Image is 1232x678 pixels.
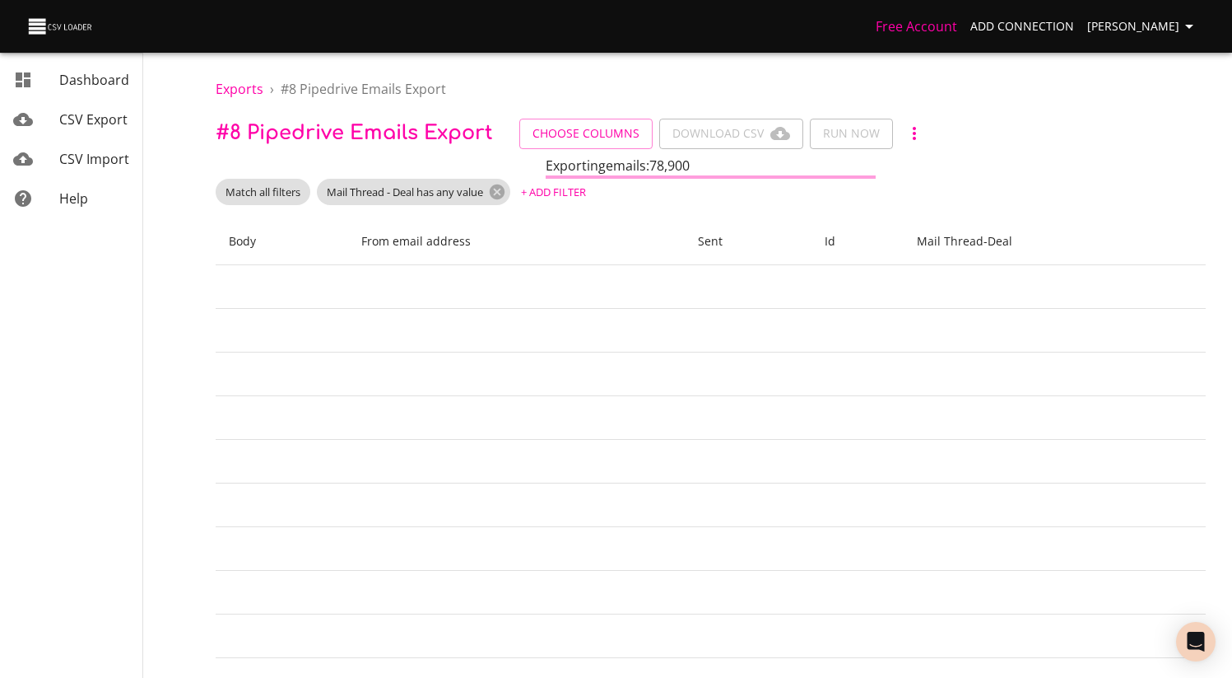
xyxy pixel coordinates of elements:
[59,110,128,129] span: CSV Export
[519,119,653,149] button: Choose Columns
[876,17,957,35] a: Free Account
[216,218,348,265] th: Body
[281,80,446,98] span: # 8 Pipedrive Emails Export
[317,179,510,205] div: Mail Thread - Deal has any value
[348,218,685,265] th: From email address
[216,122,493,144] span: # 8 Pipedrive Emails Export
[1081,12,1206,42] button: [PERSON_NAME]
[964,12,1081,42] a: Add Connection
[532,124,639,144] span: Choose Columns
[59,150,129,168] span: CSV Import
[546,157,690,175] span: Exporting emails : 78,900
[317,185,493,200] span: Mail Thread - Deal has any value
[970,16,1074,37] span: Add Connection
[517,180,590,205] button: + Add Filter
[270,79,274,99] li: ›
[216,179,310,205] div: Match all filters
[216,185,310,200] span: Match all filters
[904,218,1206,265] th: Mail Thread - Deal
[1087,16,1199,37] span: [PERSON_NAME]
[216,80,263,98] a: Exports
[1176,622,1216,662] div: Open Intercom Messenger
[685,218,811,265] th: Sent
[521,183,586,202] span: + Add Filter
[59,189,88,208] span: Help
[811,218,904,265] th: Id
[59,71,129,89] span: Dashboard
[26,15,95,38] img: CSV Loader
